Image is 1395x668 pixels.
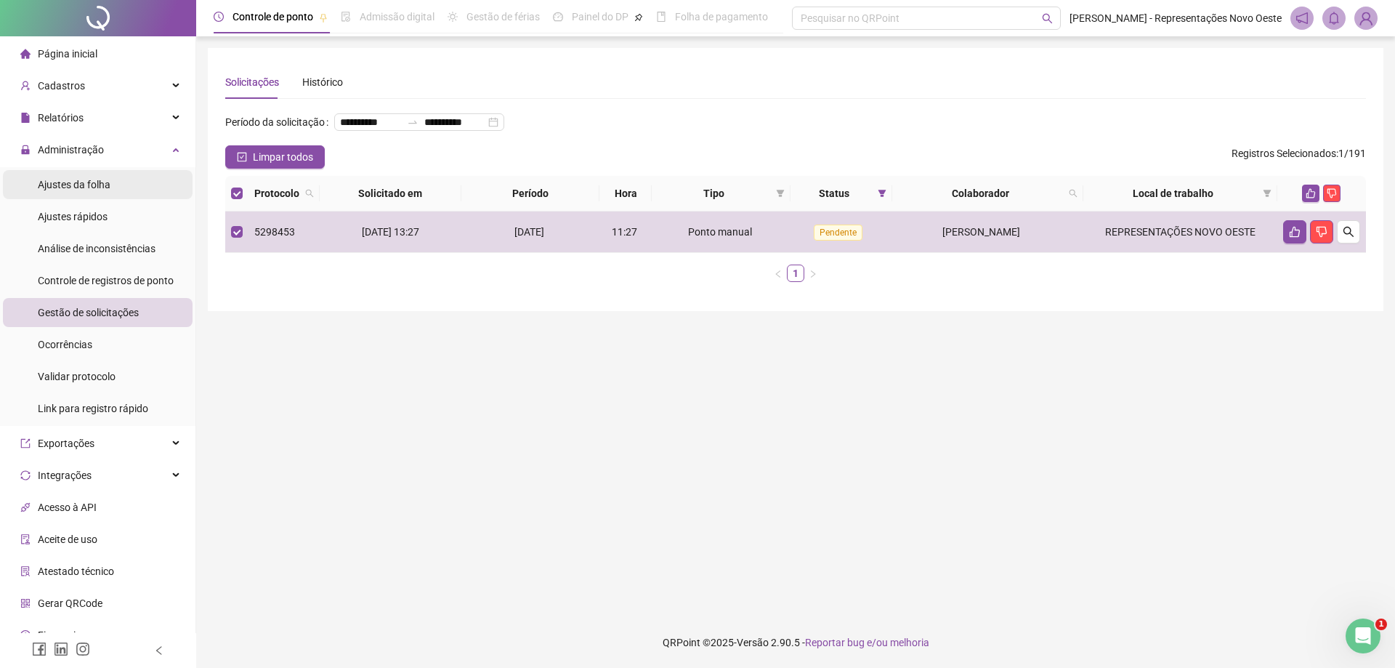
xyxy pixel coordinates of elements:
[341,12,351,22] span: file-done
[38,339,92,350] span: Ocorrências
[76,642,90,656] span: instagram
[809,270,817,278] span: right
[658,185,770,201] span: Tipo
[38,211,108,222] span: Ajustes rápidos
[302,74,343,90] div: Histórico
[553,12,563,22] span: dashboard
[38,371,116,382] span: Validar protocolo
[32,642,46,656] span: facebook
[225,74,279,90] div: Solicitações
[1327,188,1337,198] span: dislike
[788,265,804,281] a: 1
[38,243,155,254] span: Análise de inconsistências
[461,176,600,212] th: Período
[769,265,787,282] button: left
[776,189,785,198] span: filter
[1069,10,1282,26] span: [PERSON_NAME] - Representações Novo Oeste
[599,176,652,212] th: Hora
[20,145,31,155] span: lock
[634,13,643,22] span: pushpin
[38,80,85,92] span: Cadastros
[237,152,247,162] span: check-square
[796,185,872,201] span: Status
[448,12,458,22] span: sun
[805,637,929,648] span: Reportar bug e/ou melhoria
[20,502,31,512] span: api
[38,566,114,577] span: Atestado técnico
[1295,12,1309,25] span: notification
[38,307,139,318] span: Gestão de solicitações
[1069,189,1077,198] span: search
[804,265,822,282] button: right
[1089,185,1257,201] span: Local de trabalho
[1042,13,1053,24] span: search
[20,113,31,123] span: file
[1306,188,1316,198] span: like
[1327,12,1341,25] span: bell
[319,13,328,22] span: pushpin
[688,226,752,238] span: Ponto manual
[305,189,314,198] span: search
[38,502,97,513] span: Acesso à API
[38,534,97,545] span: Aceite de uso
[20,598,31,608] span: qrcode
[514,226,544,238] span: [DATE]
[253,149,313,165] span: Limpar todos
[1263,189,1271,198] span: filter
[1355,7,1377,29] img: 7715
[38,629,85,641] span: Financeiro
[407,116,418,128] span: to
[254,226,295,238] span: 5298453
[878,189,886,198] span: filter
[612,226,637,238] span: 11:27
[225,145,325,169] button: Limpar todos
[196,617,1395,668] footer: QRPoint © 2025 - 2.90.5 -
[737,637,769,648] span: Versão
[1232,148,1336,159] span: Registros Selecionados
[320,176,461,212] th: Solicitado em
[787,265,804,282] li: 1
[214,12,224,22] span: clock-circle
[875,182,889,204] span: filter
[1260,182,1274,204] span: filter
[407,116,418,128] span: swap-right
[20,534,31,544] span: audit
[38,179,110,190] span: Ajustes da folha
[362,226,419,238] span: [DATE] 13:27
[1289,226,1301,238] span: like
[302,182,317,204] span: search
[572,11,628,23] span: Painel do DP
[942,226,1020,238] span: [PERSON_NAME]
[773,182,788,204] span: filter
[1066,182,1080,204] span: search
[232,11,313,23] span: Controle de ponto
[466,11,540,23] span: Gestão de férias
[769,265,787,282] li: Página anterior
[38,438,94,449] span: Exportações
[20,630,31,640] span: dollar
[804,265,822,282] li: Próxima página
[20,566,31,576] span: solution
[20,470,31,480] span: sync
[38,470,92,481] span: Integrações
[154,645,164,656] span: left
[360,11,434,23] span: Admissão digital
[20,81,31,91] span: user-add
[898,185,1063,201] span: Colaborador
[225,110,334,134] label: Período da solicitação
[814,225,862,241] span: Pendente
[656,12,666,22] span: book
[38,144,104,156] span: Administração
[774,270,783,278] span: left
[20,438,31,448] span: export
[1375,619,1387,630] span: 1
[1343,226,1354,238] span: search
[254,185,299,201] span: Protocolo
[54,642,68,656] span: linkedin
[38,112,84,124] span: Relatórios
[38,275,174,286] span: Controle de registros de ponto
[20,49,31,59] span: home
[38,48,97,60] span: Página inicial
[1346,619,1380,653] iframe: Intercom live chat
[1232,145,1366,169] span: : 1 / 191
